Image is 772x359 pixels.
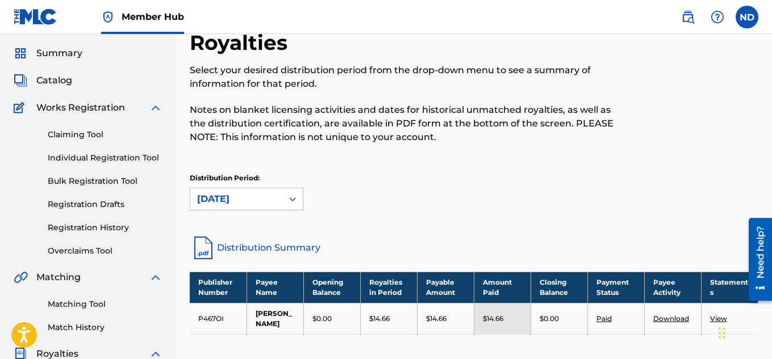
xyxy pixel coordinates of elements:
a: View [710,314,727,323]
img: expand [149,101,162,115]
div: Drag [719,316,725,350]
th: Closing Balance [531,272,587,303]
iframe: Resource Center [740,214,772,305]
img: Catalog [14,74,27,87]
img: search [681,10,695,24]
th: Amount Paid [474,272,531,303]
img: help [711,10,724,24]
a: Registration History [48,222,162,234]
td: [PERSON_NAME] [247,303,303,334]
th: Royalties in Period [360,272,417,303]
a: Bulk Registration Tool [48,175,162,187]
p: Notes on blanket licensing activities and dates for historical unmatched royalties, as well as th... [190,103,628,144]
th: Payable Amount [417,272,474,303]
a: Overclaims Tool [48,245,162,257]
h2: Royalties [190,30,293,56]
iframe: Chat Widget [715,305,772,359]
img: distribution-summary-pdf [190,234,217,261]
span: Matching [36,271,81,284]
th: Opening Balance [303,272,360,303]
p: $14.66 [369,314,390,324]
img: Matching [14,271,28,284]
a: Distribution Summary [190,234,758,261]
div: [DATE] [197,192,276,206]
p: $0.00 [312,314,332,324]
a: Claiming Tool [48,129,162,141]
p: $14.66 [426,314,446,324]
p: $0.00 [540,314,559,324]
p: $14.66 [483,314,503,324]
td: P467OI [190,303,247,334]
div: User Menu [736,6,758,28]
a: Registration Drafts [48,198,162,210]
p: Distribution Period: [190,173,303,183]
a: Match History [48,322,162,333]
img: Top Rightsholder [101,10,115,24]
th: Payee Activity [644,272,701,303]
a: Matching Tool [48,298,162,310]
span: Catalog [36,74,72,87]
img: MLC Logo [14,9,57,25]
span: Member Hub [122,10,184,23]
p: Select your desired distribution period from the drop-down menu to see a summary of information f... [190,64,628,91]
th: Publisher Number [190,272,247,303]
th: Payment Status [587,272,644,303]
img: Works Registration [14,101,28,115]
a: Download [653,314,689,323]
div: Help [706,6,729,28]
a: Individual Registration Tool [48,152,162,164]
th: Statements [701,272,758,303]
span: Works Registration [36,101,125,115]
span: Summary [36,47,82,60]
a: CatalogCatalog [14,74,72,87]
a: SummarySummary [14,47,82,60]
img: expand [149,271,162,284]
img: Summary [14,47,27,60]
a: Paid [596,314,612,323]
th: Payee Name [247,272,303,303]
a: Public Search [677,6,699,28]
